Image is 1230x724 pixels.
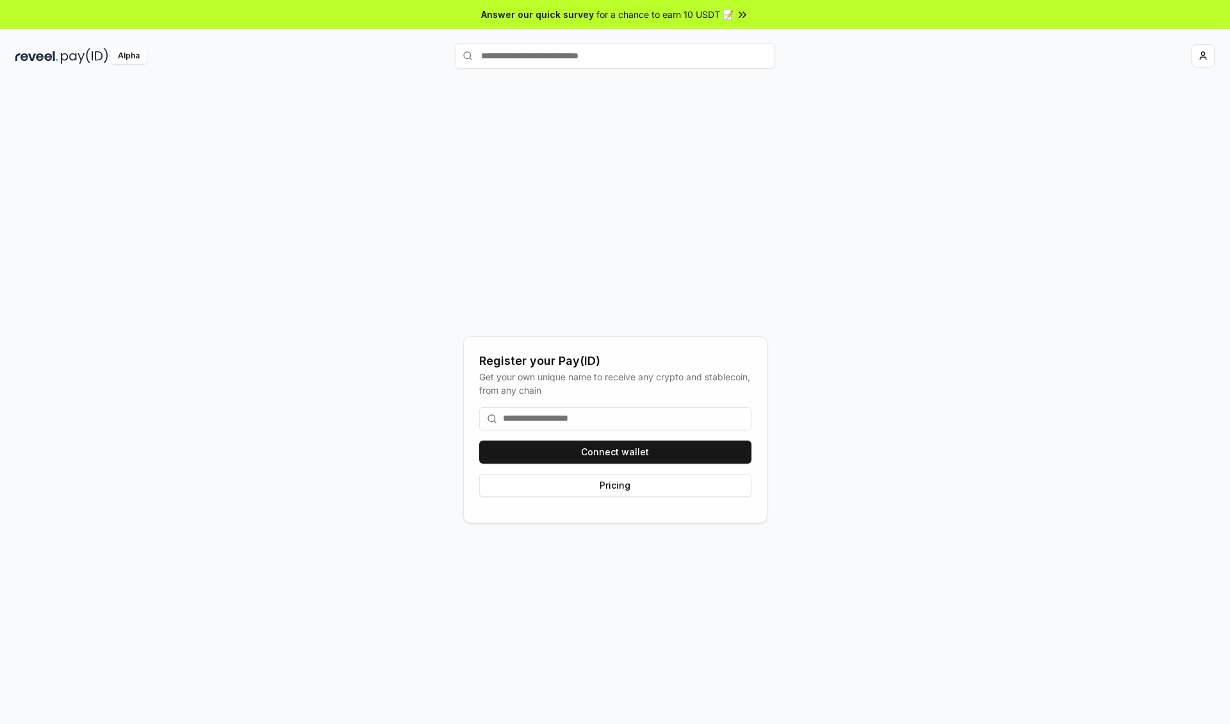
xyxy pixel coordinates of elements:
div: Alpha [111,48,147,64]
div: Get your own unique name to receive any crypto and stablecoin, from any chain [479,370,751,397]
img: reveel_dark [15,48,58,64]
span: for a chance to earn 10 USDT 📝 [596,8,734,21]
button: Connect wallet [479,441,751,464]
span: Answer our quick survey [481,8,594,21]
div: Register your Pay(ID) [479,352,751,370]
button: Pricing [479,474,751,497]
img: pay_id [61,48,108,64]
